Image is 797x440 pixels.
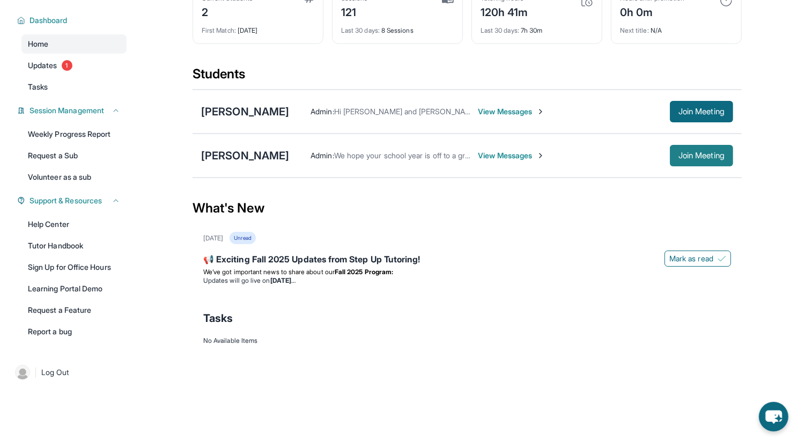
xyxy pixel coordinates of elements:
span: Mark as read [669,253,713,264]
a: Request a Feature [21,300,127,320]
span: Session Management [29,105,104,116]
a: Updates1 [21,56,127,75]
button: Join Meeting [670,145,733,166]
span: Join Meeting [678,152,725,159]
div: 8 Sessions [341,20,454,35]
div: Unread [230,232,255,244]
a: Home [21,34,127,54]
button: Session Management [25,105,120,116]
a: |Log Out [11,361,127,384]
div: 📢 Exciting Fall 2025 Updates from Step Up Tutoring! [203,253,731,268]
a: Report a bug [21,322,127,341]
button: Mark as read [665,251,731,267]
a: Sign Up for Office Hours [21,258,127,277]
img: Mark as read [718,254,726,263]
img: Chevron-Right [536,107,545,116]
span: Updates [28,60,57,71]
span: Admin : [311,151,334,160]
span: Support & Resources [29,195,102,206]
span: Tasks [203,311,233,326]
a: Tasks [21,77,127,97]
div: No Available Items [203,336,731,345]
div: 2 [202,3,253,20]
span: Home [28,39,48,49]
div: 0h 0m [620,3,684,20]
div: What's New [193,185,742,232]
strong: [DATE] [270,276,296,284]
span: 1 [62,60,72,71]
button: Dashboard [25,15,120,26]
span: Admin : [311,107,334,116]
span: View Messages [478,150,545,161]
div: [DATE] [203,234,223,243]
span: Last 30 days : [481,26,519,34]
div: Students [193,65,742,89]
span: View Messages [478,106,545,117]
strong: Fall 2025 Program: [335,268,393,276]
span: Join Meeting [678,108,725,115]
div: 7h 30m [481,20,593,35]
a: Weekly Progress Report [21,124,127,144]
button: Join Meeting [670,101,733,122]
button: chat-button [759,402,788,431]
div: N/A [620,20,733,35]
span: | [34,366,37,379]
span: Tasks [28,82,48,92]
span: Dashboard [29,15,68,26]
li: Updates will go live on [203,276,731,285]
span: First Match : [202,26,236,34]
img: user-img [15,365,30,380]
a: Learning Portal Demo [21,279,127,298]
div: 121 [341,3,368,20]
a: Help Center [21,215,127,234]
span: Log Out [41,367,69,378]
div: [PERSON_NAME] [201,148,289,163]
a: Tutor Handbook [21,236,127,255]
span: We’ve got important news to share about our [203,268,335,276]
button: Support & Resources [25,195,120,206]
a: Request a Sub [21,146,127,165]
div: 120h 41m [481,3,528,20]
a: Volunteer as a sub [21,167,127,187]
img: Chevron-Right [536,151,545,160]
span: Next title : [620,26,649,34]
div: [PERSON_NAME] [201,104,289,119]
span: Last 30 days : [341,26,380,34]
div: [DATE] [202,20,314,35]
